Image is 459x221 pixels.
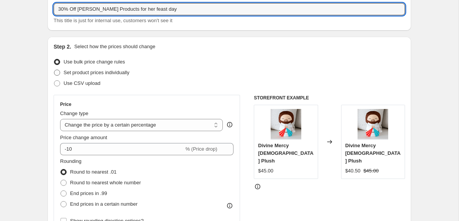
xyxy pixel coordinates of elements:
[54,43,71,50] h2: Step 2.
[60,101,71,107] h3: Price
[258,167,273,175] div: $45.00
[74,43,155,50] p: Select how the prices should change
[258,143,314,164] span: Divine Mercy [DEMOGRAPHIC_DATA] Plush
[345,143,401,164] span: Divine Mercy [DEMOGRAPHIC_DATA] Plush
[60,135,107,140] span: Price change amount
[70,190,107,196] span: End prices in .99
[363,167,379,175] strike: $45.00
[185,146,217,152] span: % (Price drop)
[64,70,129,75] span: Set product prices individually
[70,201,137,207] span: End prices in a certain number
[345,167,361,175] div: $40.50
[64,59,125,65] span: Use bulk price change rules
[254,95,405,101] h6: STOREFRONT EXAMPLE
[70,169,116,175] span: Round to nearest .01
[60,158,82,164] span: Rounding
[358,109,388,140] img: Jesus-Plush_3_80x.png
[64,80,100,86] span: Use CSV upload
[271,109,301,140] img: Jesus-Plush_3_80x.png
[60,110,88,116] span: Change type
[60,143,184,155] input: -15
[70,180,141,185] span: Round to nearest whole number
[54,18,172,23] span: This title is just for internal use, customers won't see it
[54,3,405,15] input: 30% off holiday sale
[226,121,234,128] div: help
